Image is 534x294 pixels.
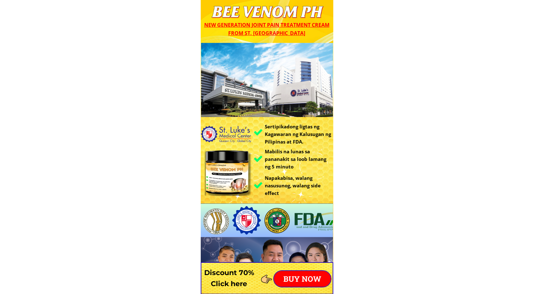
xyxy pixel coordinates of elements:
[201,267,257,289] h3: Discount 70% Click here
[274,271,331,287] p: BUY NOW
[265,123,335,145] h3: Sertipikadong ligtas ng Kagawaran ng Kalusugan ng Pilipinas at FDA.
[265,148,332,170] h3: Mabilis na lunas sa pananakit sa loob lamang ng 5 minuto
[265,174,333,197] h3: Napakabisa, walang nasusunog, walang side effect
[204,21,329,37] span: New generation joint pain treatment cream from St. [GEOGRAPHIC_DATA]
